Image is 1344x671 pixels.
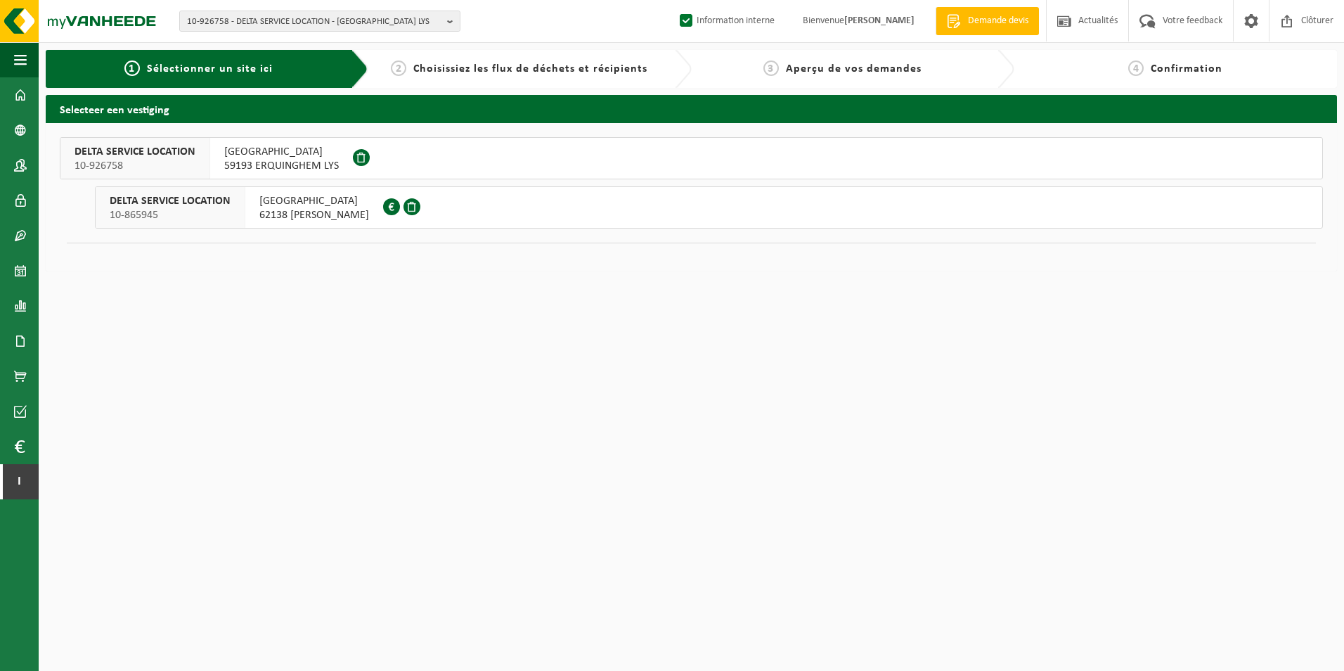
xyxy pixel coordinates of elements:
[936,7,1039,35] a: Demande devis
[95,186,1323,229] button: DELTA SERVICE LOCATION 10-865945 [GEOGRAPHIC_DATA]62138 [PERSON_NAME]
[75,159,195,173] span: 10-926758
[413,63,647,75] span: Choisissiez les flux de déchets et récipients
[187,11,441,32] span: 10-926758 - DELTA SERVICE LOCATION - [GEOGRAPHIC_DATA] LYS
[60,137,1323,179] button: DELTA SERVICE LOCATION 10-926758 [GEOGRAPHIC_DATA]59193 ERQUINGHEM LYS
[786,63,922,75] span: Aperçu de vos demandes
[110,208,231,222] span: 10-865945
[1151,63,1222,75] span: Confirmation
[763,60,779,76] span: 3
[677,11,775,32] label: Information interne
[259,208,369,222] span: 62138 [PERSON_NAME]
[124,60,140,76] span: 1
[224,159,339,173] span: 59193 ERQUINGHEM LYS
[964,14,1032,28] span: Demande devis
[844,15,915,26] strong: [PERSON_NAME]
[224,145,339,159] span: [GEOGRAPHIC_DATA]
[46,95,1337,122] h2: Selecteer een vestiging
[110,194,231,208] span: DELTA SERVICE LOCATION
[14,464,25,499] span: I
[1128,60,1144,76] span: 4
[391,60,406,76] span: 2
[147,63,273,75] span: Sélectionner un site ici
[75,145,195,159] span: DELTA SERVICE LOCATION
[179,11,460,32] button: 10-926758 - DELTA SERVICE LOCATION - [GEOGRAPHIC_DATA] LYS
[259,194,369,208] span: [GEOGRAPHIC_DATA]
